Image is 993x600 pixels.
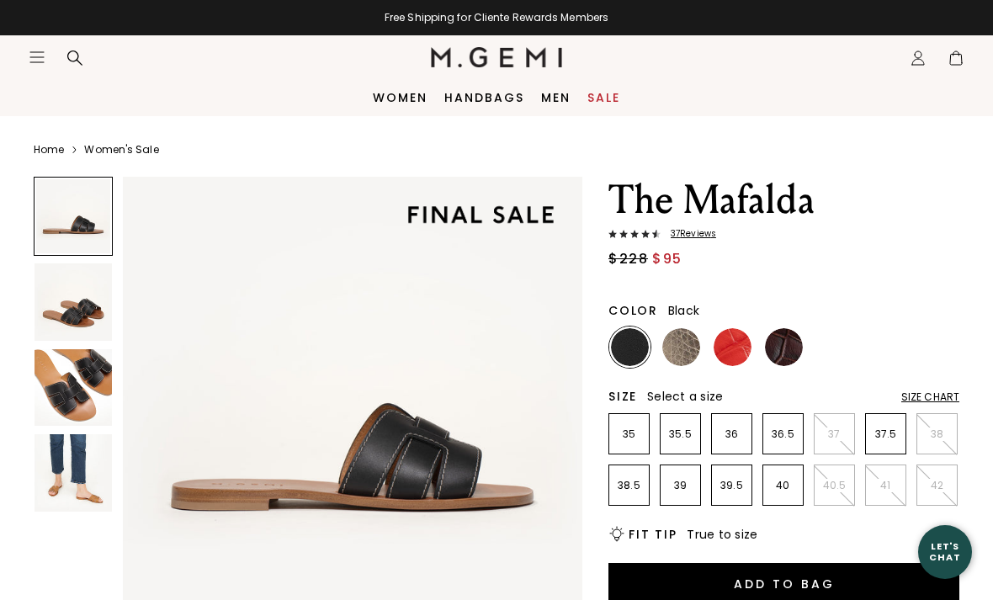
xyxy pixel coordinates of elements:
[34,143,64,157] a: Home
[608,177,959,224] h1: The Mafalda
[647,388,723,405] span: Select a size
[541,91,571,104] a: Men
[765,328,803,366] img: Chocolate
[815,479,854,492] p: 40.5
[661,427,700,441] p: 35.5
[431,47,563,67] img: M.Gemi
[866,427,905,441] p: 37.5
[712,479,751,492] p: 39.5
[373,91,427,104] a: Women
[608,390,637,403] h2: Size
[917,479,957,492] p: 42
[609,427,649,441] p: 35
[661,229,716,239] span: 37 Review s
[35,434,112,512] img: The Mafalda
[917,427,957,441] p: 38
[35,263,112,341] img: The Mafalda
[662,328,700,366] img: Champagne
[608,304,658,317] h2: Color
[629,528,677,541] h2: Fit Tip
[35,349,112,427] img: The Mafalda
[668,302,699,319] span: Black
[608,249,648,269] span: $228
[29,49,45,66] button: Open site menu
[84,143,158,157] a: Women's Sale
[918,541,972,562] div: Let's Chat
[712,427,751,441] p: 36
[608,229,959,242] a: 37Reviews
[389,187,572,242] img: final sale tag
[587,91,620,104] a: Sale
[763,479,803,492] p: 40
[815,427,854,441] p: 37
[866,479,905,492] p: 41
[652,249,682,269] span: $95
[763,427,803,441] p: 36.5
[444,91,524,104] a: Handbags
[901,390,959,404] div: Size Chart
[661,479,700,492] p: 39
[611,328,649,366] img: Black
[687,526,757,543] span: True to size
[609,479,649,492] p: 38.5
[714,328,751,366] img: Lipstick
